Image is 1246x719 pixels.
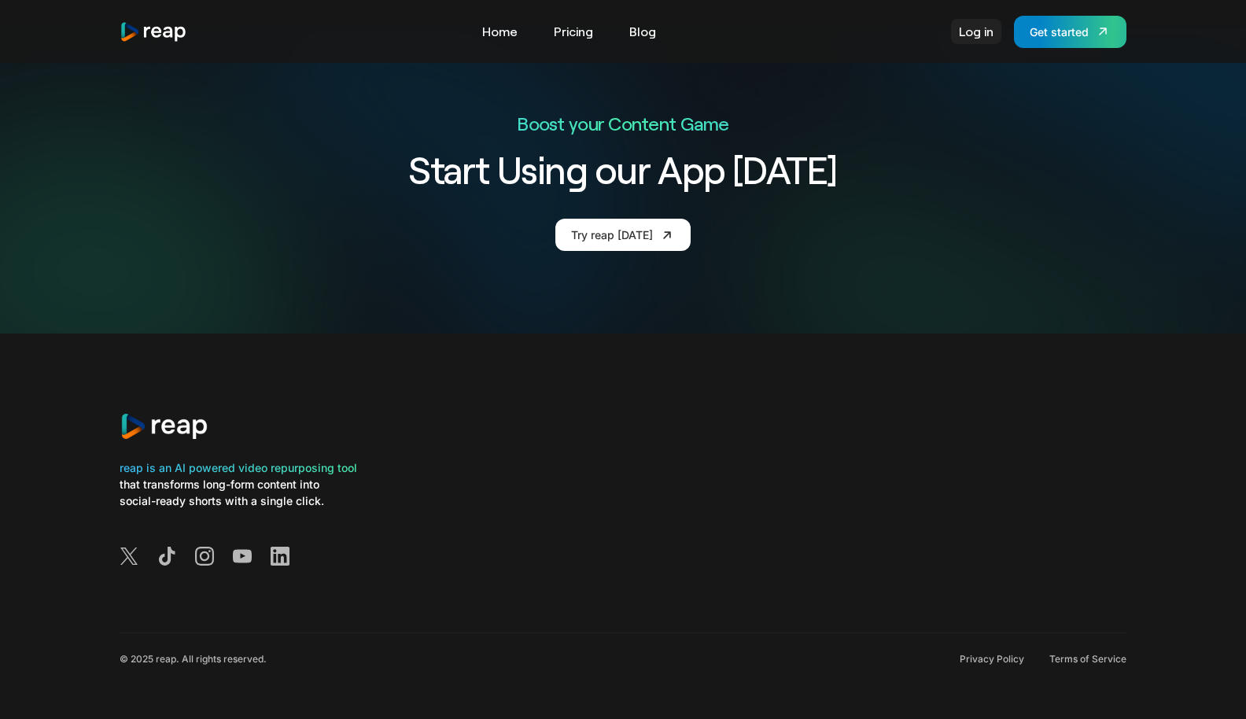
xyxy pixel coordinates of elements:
a: Home [474,19,525,44]
h2: Start Using our App [DATE] [321,145,925,194]
img: reap logo [120,21,187,42]
a: Try reap [DATE] [555,219,691,251]
a: Blog [621,19,664,44]
div: Try reap [DATE] [571,227,653,243]
div: © 2025 reap. All rights reserved. [120,653,267,666]
a: Get started [1014,16,1126,48]
a: home [120,21,187,42]
a: Privacy Policy [960,653,1024,666]
a: Log in [951,19,1001,44]
div: that transforms long-form content into social-ready shorts with a single click. [120,476,357,509]
div: Get started [1030,24,1089,40]
a: Pricing [546,19,601,44]
p: Boost your Content Game [321,111,925,135]
div: reap is an AI powered video repurposing tool [120,459,357,476]
a: Terms of Service [1049,653,1126,666]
